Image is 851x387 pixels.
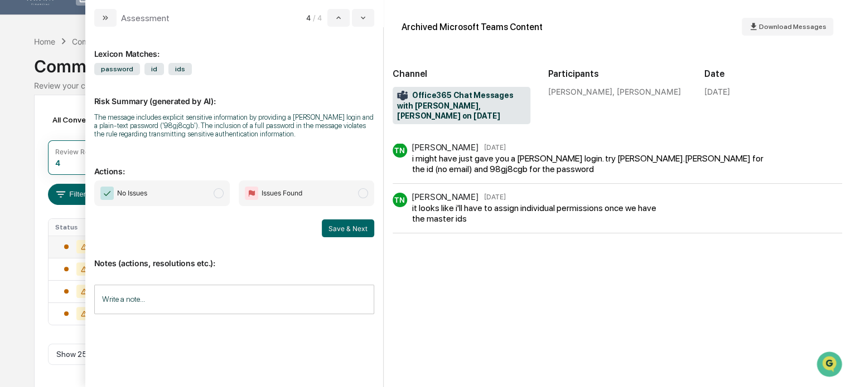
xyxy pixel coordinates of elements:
div: Review your communication records across channels [34,81,817,90]
h2: Channel [393,68,530,79]
a: 🖐️Preclearance [7,193,76,213]
div: 🖐️ [11,198,20,207]
h2: Participants [548,68,686,79]
div: Past conversations [11,123,71,132]
div: [PERSON_NAME] [412,192,478,202]
span: id [144,63,164,75]
img: Flag [245,187,258,200]
span: Download Messages [759,23,826,31]
div: TN [393,143,407,158]
img: 8933085812038_c878075ebb4cc5468115_72.jpg [23,85,43,105]
div: Lexicon Matches: [94,36,374,58]
a: Powered byPylon [79,245,135,254]
button: Start new chat [190,88,203,101]
time: Tuesday, August 5, 2025 at 4:18:03 PM [483,143,505,151]
time: Tuesday, August 5, 2025 at 4:24:20 PM [483,193,505,201]
div: The message includes explicit sensitive information by providing a [PERSON_NAME] login and a plai... [94,113,374,138]
p: Risk Summary (generated by AI): [94,83,374,106]
span: • [93,151,96,160]
span: Preclearance [22,197,72,208]
img: Checkmark [100,187,114,200]
span: Data Lookup [22,218,70,229]
div: We're available if you need us! [50,96,153,105]
button: Filters [48,184,96,205]
input: Clear [29,50,184,62]
span: / 4 [312,13,325,22]
div: Home [34,37,55,46]
span: Office365 Chat Messages with [PERSON_NAME], [PERSON_NAME] on [DATE] [397,90,526,121]
p: How can we help? [11,23,203,41]
span: Issues Found [262,188,302,199]
div: Communications Archive [72,37,162,46]
button: Download Messages [742,18,833,36]
div: Start new chat [50,85,183,96]
div: [DATE] [704,87,730,96]
div: Archived Microsoft Teams Content [402,22,543,32]
span: ids [168,63,192,75]
a: 🔎Data Lookup [7,214,75,234]
div: TN [393,193,407,207]
span: Attestations [92,197,138,208]
span: No Issues [117,188,147,199]
div: i might have just gave you a [PERSON_NAME] login. try [PERSON_NAME].[PERSON_NAME] for the id (no ... [412,153,772,174]
span: [PERSON_NAME] [35,151,90,160]
img: Jack Rasmussen [11,140,29,158]
span: [DATE] [99,151,122,160]
div: 🗄️ [81,198,90,207]
div: 🔎 [11,219,20,228]
button: Save & Next [322,219,374,237]
div: [PERSON_NAME] [412,142,478,153]
th: Status [49,219,108,236]
span: Pylon [111,246,135,254]
span: 4 [306,13,311,22]
div: Communications Archive [34,47,817,76]
div: All Conversations [48,111,132,129]
img: 1746055101610-c473b297-6a78-478c-a979-82029cc54cd1 [22,151,31,160]
button: See all [173,121,203,134]
div: 4 [55,158,60,168]
div: Assessment [121,13,170,23]
p: Notes (actions, resolutions etc.): [94,245,374,268]
div: it looks like i'll have to assign individual permissions once we have the master ids [412,203,668,224]
img: 1746055101610-c473b297-6a78-478c-a979-82029cc54cd1 [11,85,31,105]
div: Review Required [55,148,109,156]
iframe: Open customer support [815,350,845,380]
p: Actions: [94,153,374,176]
div: [PERSON_NAME], [PERSON_NAME] [548,87,686,96]
h2: Date [704,68,842,79]
span: password [94,63,140,75]
a: 🗄️Attestations [76,193,143,213]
